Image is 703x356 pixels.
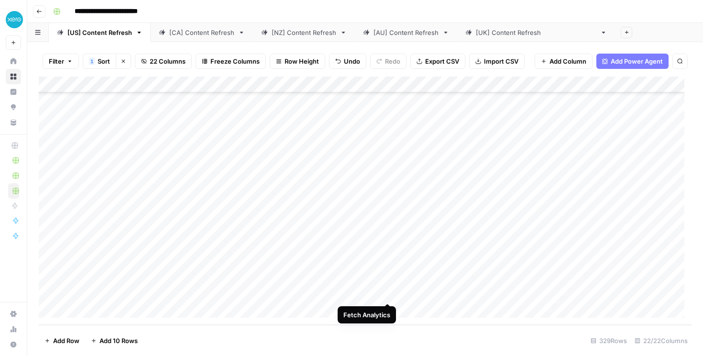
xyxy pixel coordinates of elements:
[43,54,79,69] button: Filter
[549,56,586,66] span: Add Column
[373,28,439,37] div: [AU] Content Refresh
[385,56,400,66] span: Redo
[535,54,593,69] button: Add Column
[6,54,21,69] a: Home
[90,57,93,65] span: 1
[99,336,138,345] span: Add 10 Rows
[587,333,631,348] div: 329 Rows
[484,56,518,66] span: Import CSV
[85,333,143,348] button: Add 10 Rows
[6,115,21,130] a: Your Data
[469,54,525,69] button: Import CSV
[476,28,596,37] div: [[GEOGRAPHIC_DATA]] Content Refresh
[196,54,266,69] button: Freeze Columns
[631,333,692,348] div: 22/22 Columns
[6,8,21,32] button: Workspace: XeroOps
[272,28,336,37] div: [NZ] Content Refresh
[6,306,21,322] a: Settings
[253,23,355,42] a: [NZ] Content Refresh
[151,23,253,42] a: [CA] Content Refresh
[67,28,132,37] div: [US] Content Refresh
[6,322,21,337] a: Usage
[596,54,669,69] button: Add Power Agent
[410,54,465,69] button: Export CSV
[425,56,459,66] span: Export CSV
[6,84,21,100] a: Insights
[89,57,95,65] div: 1
[370,54,406,69] button: Redo
[150,56,186,66] span: 22 Columns
[344,56,360,66] span: Undo
[169,28,234,37] div: [CA] Content Refresh
[611,56,663,66] span: Add Power Agent
[210,56,260,66] span: Freeze Columns
[83,54,116,69] button: 1Sort
[49,23,151,42] a: [US] Content Refresh
[39,333,85,348] button: Add Row
[285,56,319,66] span: Row Height
[135,54,192,69] button: 22 Columns
[6,11,23,28] img: XeroOps Logo
[49,56,64,66] span: Filter
[6,69,21,84] a: Browse
[343,310,390,320] div: Fetch Analytics
[329,54,366,69] button: Undo
[98,56,110,66] span: Sort
[6,337,21,352] button: Help + Support
[457,23,615,42] a: [[GEOGRAPHIC_DATA]] Content Refresh
[6,100,21,115] a: Opportunities
[53,336,79,345] span: Add Row
[270,54,325,69] button: Row Height
[355,23,457,42] a: [AU] Content Refresh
